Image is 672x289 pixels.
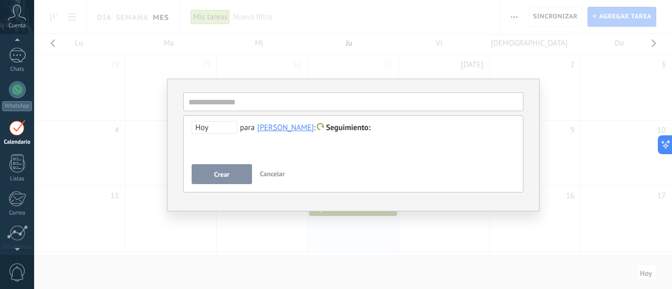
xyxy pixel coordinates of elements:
[2,139,33,146] div: Calendario
[2,176,33,183] div: Listas
[256,164,289,184] button: Cancelar
[240,123,255,132] span: para
[8,23,26,29] span: Cuenta
[2,101,32,111] div: WhatsApp
[192,121,237,134] span: Hoy
[260,169,285,178] span: Cancelar
[2,66,33,73] div: Chats
[326,123,371,133] span: Seguimiento
[192,164,252,184] button: Crear
[257,123,314,132] div: itzel vianney martinez coss
[192,121,371,134] div: :
[214,171,229,178] span: Crear
[2,210,33,217] div: Correo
